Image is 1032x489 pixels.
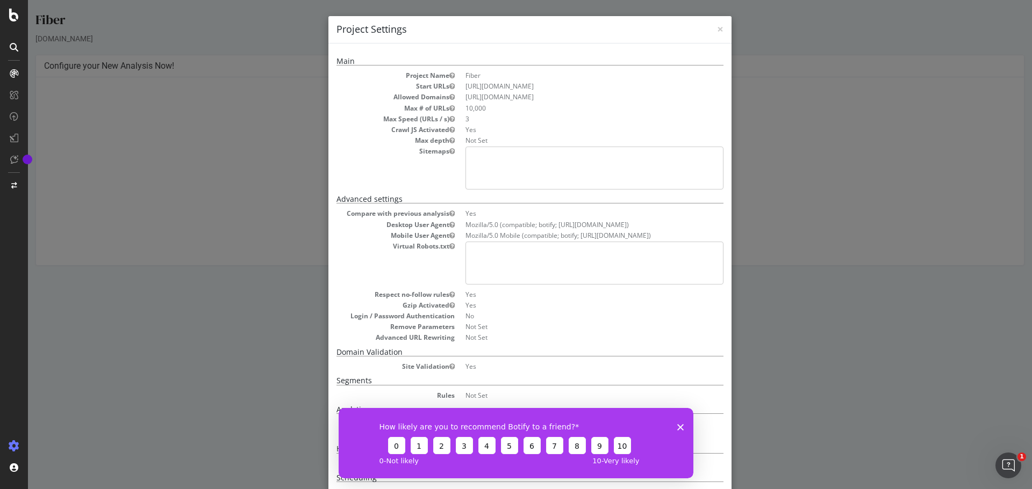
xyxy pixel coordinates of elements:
iframe: Survey from Botify [339,408,693,478]
dt: Max depth [309,136,427,145]
dd: Not Set [438,333,696,342]
dt: Advanced URL Rewriting [309,333,427,342]
span: 1 [1017,452,1026,461]
dd: Mozilla/5.0 Mobile (compatible; botify; [URL][DOMAIN_NAME]) [438,231,696,240]
dd: Deactivated [438,430,696,439]
dt: Gzip Activated [309,301,427,310]
h5: Domain Validation [309,348,696,356]
iframe: Intercom live chat [995,452,1021,478]
dt: Allowed Domains [309,92,427,101]
h5: Scheduling [309,473,696,482]
dt: Desktop User Agent [309,220,427,229]
dd: 10,000 [438,104,696,113]
dd: Not Set [438,136,696,145]
dd: Yes [438,209,696,218]
dt: Max # of URLs [309,104,427,113]
dt: Max Speed (URLs / s) [309,114,427,123]
h5: Advanced settings [309,195,696,203]
h5: HTML Extract [309,444,696,453]
dd: No [438,311,696,320]
dt: Remove Parameters [309,322,427,331]
dt: Rules [309,459,427,468]
dd: Yes [438,301,696,310]
li: [URL][DOMAIN_NAME] [438,92,696,101]
div: Tooltip anchor [23,155,32,164]
dd: [URL][DOMAIN_NAME] [438,82,696,91]
dd: Not Set [438,322,696,331]
dt: Sitemaps [309,147,427,156]
dt: Site Validation [309,362,427,371]
dd: No [438,459,696,468]
dt: Rules [309,391,427,400]
h5: Analytics [309,405,696,414]
dd: Mozilla/5.0 (compatible; botify; [URL][DOMAIN_NAME]) [438,220,696,229]
dt: Login / Password Authentication [309,311,427,320]
dd: 3 [438,114,696,123]
h5: Segments [309,376,696,385]
dt: Crawl JS Activated [309,125,427,134]
dt: Mobile User Agent [309,231,427,240]
dd: Not Set [438,391,696,400]
dd: Fiber [438,71,696,80]
dt: Google Analytics Website [309,419,427,428]
dt: Start URLs [309,82,427,91]
dt: Google Analytics Premium [309,430,427,439]
dd: Yes [438,362,696,371]
dt: Project Name [309,71,427,80]
h5: Main [309,57,696,65]
h4: Project Settings [309,23,696,37]
dd: Deactivated [438,419,696,428]
dt: Compare with previous analysis [309,209,427,218]
dt: Virtual Robots.txt [309,242,427,251]
dd: Yes [438,290,696,299]
dd: Yes [438,125,696,134]
dt: Respect no-follow rules [309,290,427,299]
span: × [689,21,696,37]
